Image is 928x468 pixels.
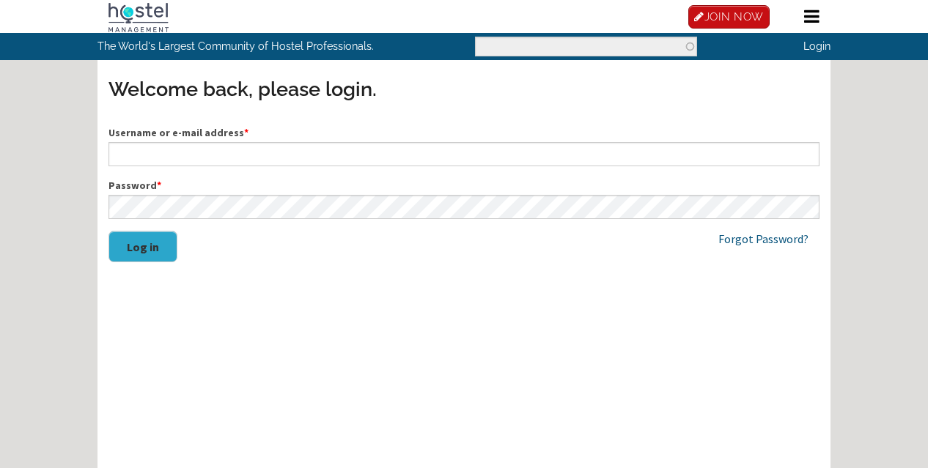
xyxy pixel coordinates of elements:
[475,37,697,56] input: Enter the terms you wish to search for.
[108,125,820,141] label: Username or e-mail address
[108,75,820,103] h3: Welcome back, please login.
[108,3,169,32] img: Hostel Management Home
[688,5,770,29] a: JOIN NOW
[718,231,809,246] a: Forgot Password?
[108,178,820,193] label: Password
[244,126,248,139] span: This field is required.
[108,231,177,262] button: Log in
[157,179,161,192] span: This field is required.
[97,33,403,59] p: The World's Largest Community of Hostel Professionals.
[803,40,831,52] a: Login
